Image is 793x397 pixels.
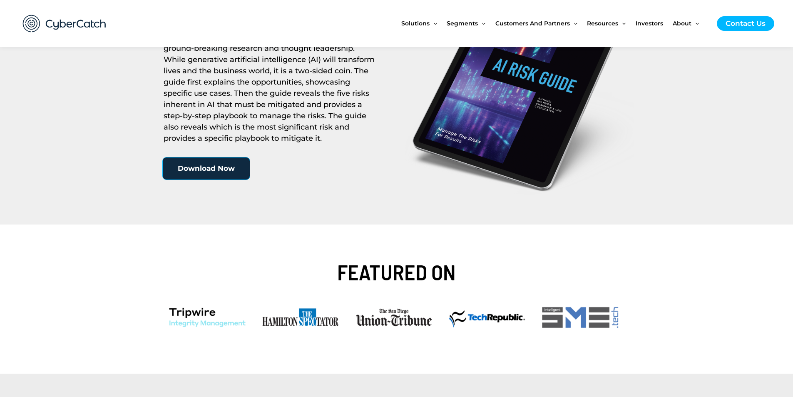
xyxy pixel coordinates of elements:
span: About [673,6,691,41]
div: 5 / 42 [257,295,350,340]
div: 7 / 42 [443,295,537,340]
nav: Site Navigation: New Main Menu [401,6,708,41]
span: Menu Toggle [478,6,485,41]
img: Tripwire [164,295,257,340]
span: Menu Toggle [618,6,626,41]
div: 6 / 42 [350,295,443,340]
span: Solutions [401,6,430,41]
img: TechRepublic [443,295,537,340]
div: Image Carousel [164,295,630,340]
img: SME [537,295,630,340]
img: TheSDUnionTribune [350,295,443,340]
span: Download Now [178,165,235,172]
img: TheSpec [257,295,350,340]
span: Menu Toggle [430,6,437,41]
span: Segments [447,6,478,41]
h2: FEATURED ON [164,258,630,286]
span: Menu Toggle [570,6,577,41]
div: 8 / 42 [537,295,630,340]
a: Investors [636,6,673,41]
img: CyberCatch [15,6,114,41]
a: Contact Us [717,16,774,31]
span: Customers and Partners [495,6,570,41]
span: Menu Toggle [691,6,699,41]
a: Download Now [162,157,250,180]
span: Investors [636,6,663,41]
span: Resources [587,6,618,41]
h2: The AI Risk Guide is a first in the industry and represents ground-breaking research and thought ... [164,32,378,144]
div: 4 / 42 [164,295,257,340]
